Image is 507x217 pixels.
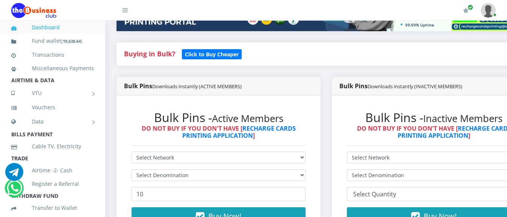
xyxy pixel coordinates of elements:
small: Downloads instantly (ACTIVE MEMBERS) [152,83,242,90]
a: Vouchers [11,99,94,116]
img: User [481,3,496,18]
a: Click to Buy Cheaper [182,49,242,58]
a: RECHARGE CARDS PRINTING APPLICATION [182,124,296,140]
small: Inactive Members [423,112,502,125]
a: VTU [11,84,94,102]
a: Chat for support [7,185,22,197]
a: Register a Referral [11,175,94,193]
a: Airtime -2- Cash [11,162,94,179]
span: Renew/Upgrade Subscription [468,5,473,10]
small: Active Members [212,112,283,125]
a: Chat for support [5,169,23,181]
img: Logo [11,3,56,18]
small: Downloads instantly (INACTIVE MEMBERS) [368,83,462,90]
a: Data [11,112,94,131]
strong: DO NOT BUY IF YOU DON'T HAVE [ ] [142,124,296,140]
b: Click to Buy Cheaper [185,51,239,58]
a: Transactions [11,46,94,63]
i: Renew/Upgrade Subscription [463,8,469,14]
strong: Bulk Pins [124,82,242,90]
a: Fund wallet[19,638.64] [11,32,94,50]
b: 19,638.64 [63,38,81,44]
h2: Bulk Pins - [132,110,306,125]
a: Miscellaneous Payments [11,60,94,77]
strong: Buying in Bulk? [124,49,175,58]
small: [ ] [61,38,82,44]
a: Cable TV, Electricity [11,138,94,155]
input: Enter Quantity [132,187,306,201]
a: Dashboard [11,19,94,36]
a: Transfer to Wallet [11,199,94,217]
strong: Bulk Pins [339,82,462,90]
